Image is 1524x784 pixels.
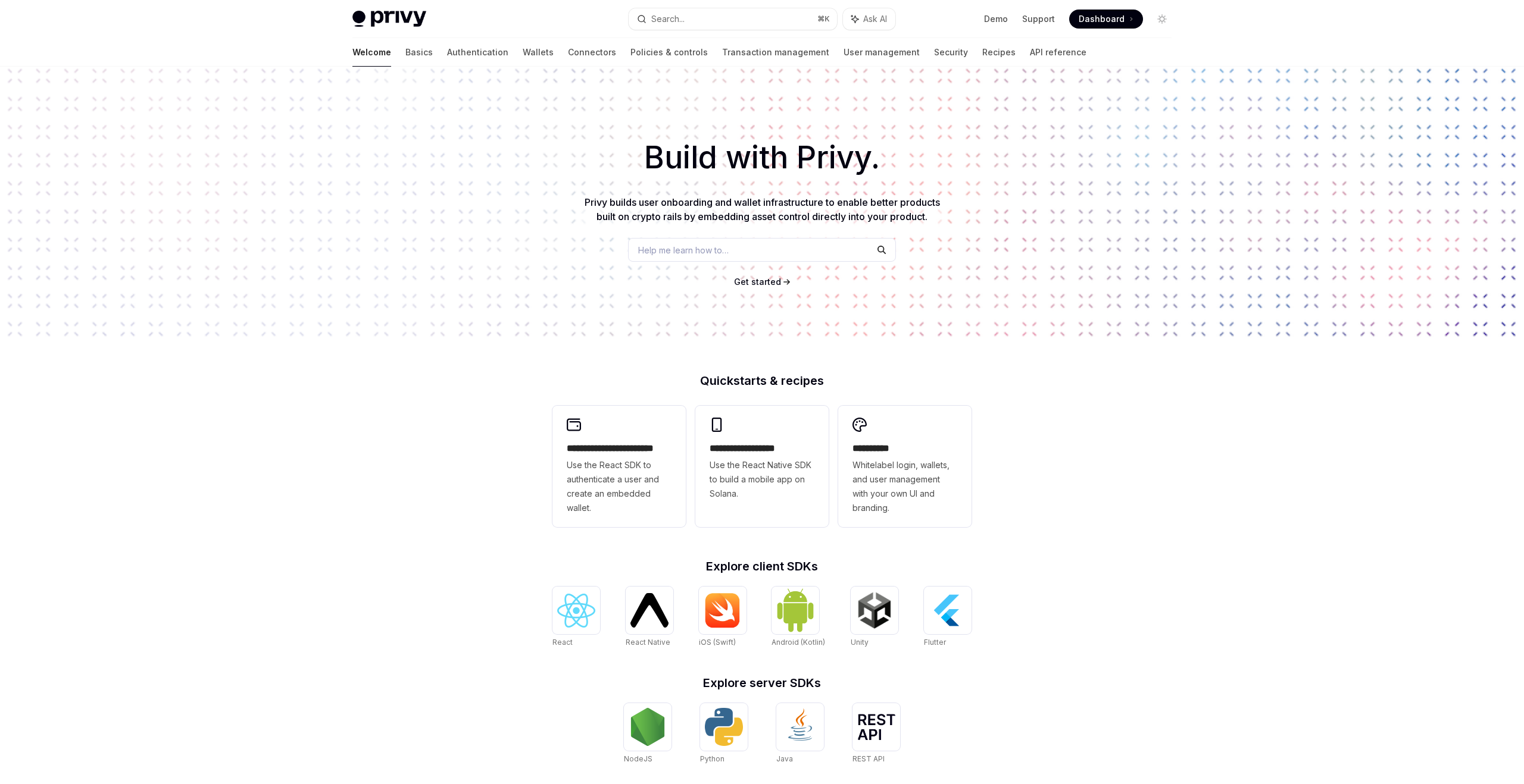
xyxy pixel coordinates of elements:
img: Flutter [929,591,967,629]
a: FlutterFlutter [924,587,972,648]
img: iOS (Swift) [704,592,742,628]
a: Recipes [982,38,1016,67]
a: Welcome [352,38,391,67]
span: React [552,638,573,647]
a: User management [844,38,920,67]
a: ReactReact [552,587,600,648]
img: React [557,594,595,628]
a: Support [1022,13,1055,25]
h2: Quickstarts & recipes [552,375,972,387]
span: REST API [852,754,885,763]
a: Policies & controls [630,38,708,67]
div: Search... [651,12,685,26]
a: **** **** **** ***Use the React Native SDK to build a mobile app on Solana. [695,406,829,527]
img: NodeJS [629,708,667,746]
span: Flutter [924,638,946,647]
a: Demo [984,13,1008,25]
a: UnityUnity [851,587,898,648]
span: Help me learn how to… [638,244,729,256]
a: Security [934,38,968,67]
button: Search...⌘K [629,8,837,30]
h1: Build with Privy. [19,134,1505,181]
a: iOS (Swift)iOS (Swift) [699,587,747,648]
h2: Explore client SDKs [552,560,972,572]
button: Ask AI [843,8,895,30]
a: React NativeReact Native [626,587,673,648]
a: API reference [1030,38,1086,67]
span: Privy builds user onboarding and wallet infrastructure to enable better products built on crypto ... [585,196,940,222]
span: Whitelabel login, wallets, and user management with your own UI and branding. [852,458,957,515]
span: iOS (Swift) [699,638,736,647]
span: Use the React Native SDK to build a mobile app on Solana. [710,458,814,501]
a: Connectors [568,38,616,67]
img: Java [781,708,819,746]
a: PythonPython [700,703,748,765]
a: Get started [734,276,781,288]
button: Toggle dark mode [1153,10,1172,29]
img: Android (Kotlin) [776,588,814,632]
img: React Native [630,593,669,627]
img: REST API [857,714,895,740]
span: Python [700,754,724,763]
span: NodeJS [624,754,652,763]
h2: Explore server SDKs [552,677,972,689]
img: light logo [352,11,426,27]
span: Use the React SDK to authenticate a user and create an embedded wallet. [567,458,672,515]
a: Android (Kotlin)Android (Kotlin) [772,587,825,648]
a: Transaction management [722,38,829,67]
span: ⌘ K [817,14,830,24]
span: Unity [851,638,869,647]
img: Python [705,708,743,746]
a: Wallets [523,38,554,67]
a: Basics [405,38,433,67]
span: Ask AI [863,13,887,25]
span: Java [776,754,793,763]
span: Android (Kotlin) [772,638,825,647]
span: Dashboard [1079,13,1125,25]
a: NodeJSNodeJS [624,703,672,765]
a: JavaJava [776,703,824,765]
img: Unity [855,591,894,629]
span: React Native [626,638,670,647]
a: Dashboard [1069,10,1143,29]
a: **** *****Whitelabel login, wallets, and user management with your own UI and branding. [838,406,972,527]
span: Get started [734,277,781,287]
a: REST APIREST API [852,703,900,765]
a: Authentication [447,38,508,67]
